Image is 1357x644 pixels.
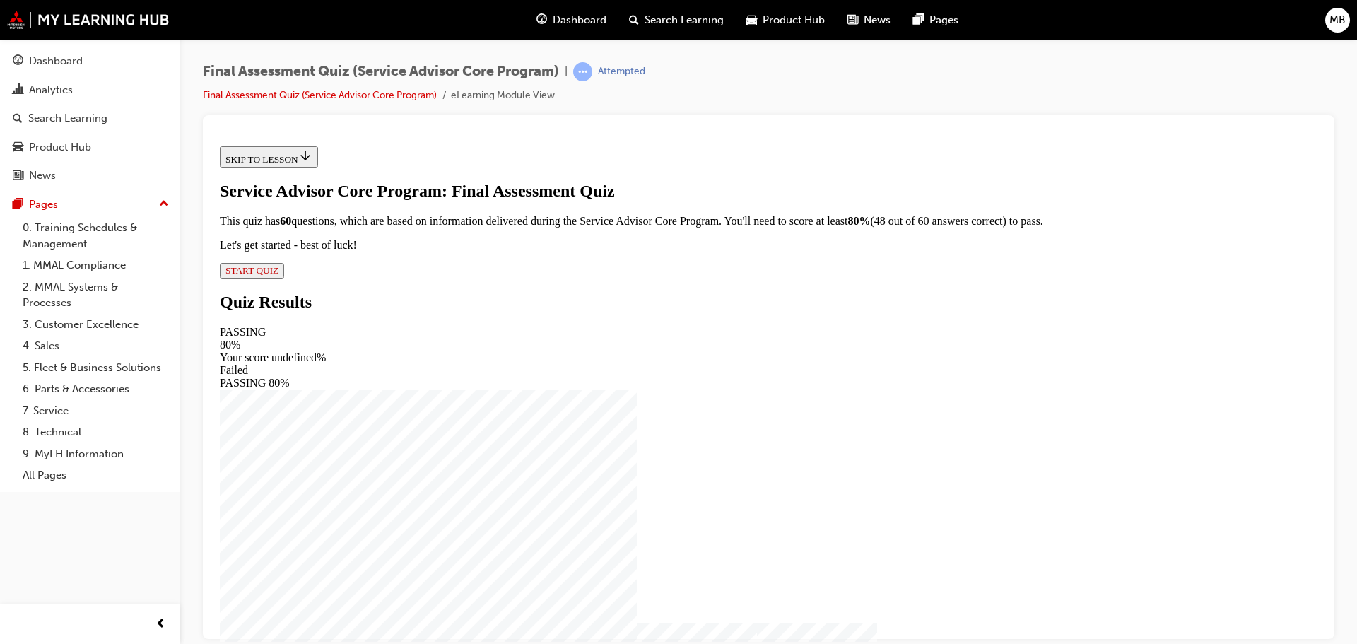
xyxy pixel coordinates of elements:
[6,41,1103,60] div: Service Advisor Core Program: Final Assessment Quiz
[29,197,58,213] div: Pages
[6,192,175,218] button: Pages
[203,64,559,80] span: Final Assessment Quiz (Service Advisor Core Program)
[17,421,175,443] a: 8. Technical
[864,12,891,28] span: News
[11,13,98,24] span: SKIP TO LESSON
[17,464,175,486] a: All Pages
[451,88,555,104] li: eLearning Module View
[17,335,175,357] a: 4. Sales
[6,122,70,138] button: START QUIZ
[618,6,735,35] a: search-iconSearch Learning
[13,112,23,125] span: search-icon
[17,254,175,276] a: 1. MMAL Compliance
[6,134,175,160] a: Product Hub
[29,82,73,98] div: Analytics
[536,11,547,29] span: guage-icon
[17,378,175,400] a: 6. Parts & Accessories
[6,98,1103,111] p: Let's get started - best of luck!
[159,195,169,213] span: up-icon
[6,77,175,103] a: Analytics
[553,12,606,28] span: Dashboard
[847,11,858,29] span: news-icon
[565,64,568,80] span: |
[1325,8,1350,33] button: MB
[13,170,23,182] span: news-icon
[7,11,170,29] img: mmal
[17,357,175,379] a: 5. Fleet & Business Solutions
[17,314,175,336] a: 3. Customer Excellence
[929,12,958,28] span: Pages
[598,65,645,78] div: Attempted
[11,124,64,135] span: START QUIZ
[1329,12,1346,28] span: MB
[28,110,107,127] div: Search Learning
[633,74,656,86] strong: 80%
[525,6,618,35] a: guage-iconDashboard
[13,199,23,211] span: pages-icon
[735,6,836,35] a: car-iconProduct Hub
[155,616,166,633] span: prev-icon
[203,89,437,101] a: Final Assessment Quiz (Service Advisor Core Program)
[6,105,175,131] a: Search Learning
[17,276,175,314] a: 2. MMAL Systems & Processes
[645,12,724,28] span: Search Learning
[902,6,970,35] a: pages-iconPages
[6,74,1103,87] p: This quiz has questions, which are based on information delivered during the Service Advisor Core...
[6,48,175,74] a: Dashboard
[29,139,91,156] div: Product Hub
[17,400,175,422] a: 7. Service
[66,74,77,86] strong: 60
[6,45,175,192] button: DashboardAnalyticsSearch LearningProduct HubNews
[29,168,56,184] div: News
[6,6,104,27] button: SKIP TO LESSON
[6,163,175,189] a: News
[913,11,924,29] span: pages-icon
[17,443,175,465] a: 9. MyLH Information
[13,55,23,68] span: guage-icon
[13,84,23,97] span: chart-icon
[13,141,23,154] span: car-icon
[746,11,757,29] span: car-icon
[17,217,175,254] a: 0. Training Schedules & Management
[763,12,825,28] span: Product Hub
[836,6,902,35] a: news-iconNews
[573,62,592,81] span: learningRecordVerb_ATTEMPT-icon
[629,11,639,29] span: search-icon
[29,53,83,69] div: Dashboard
